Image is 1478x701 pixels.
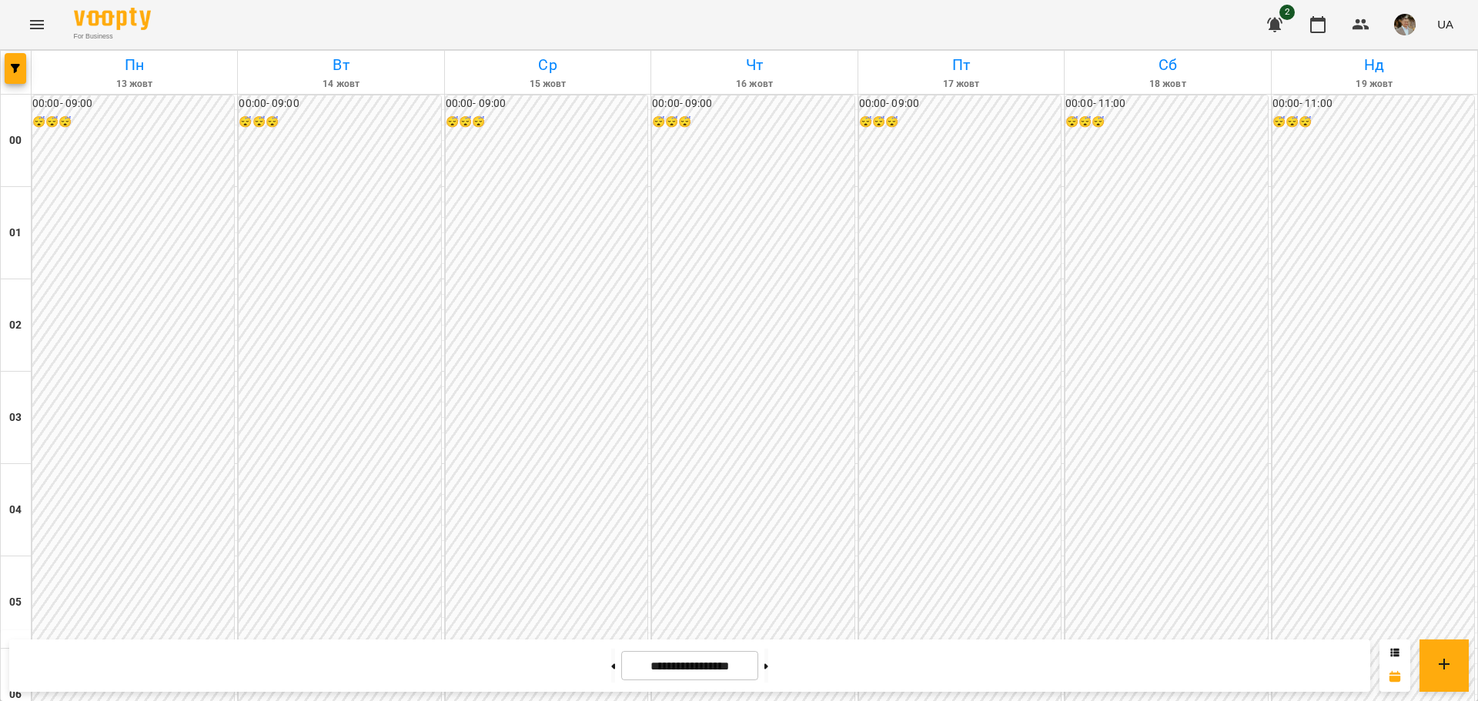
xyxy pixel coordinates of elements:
button: UA [1431,10,1460,38]
h6: 00:00 - 09:00 [859,95,1061,112]
h6: 17 жовт [861,77,1062,92]
h6: 😴😴😴 [1065,114,1267,131]
img: Voopty Logo [74,8,151,30]
span: 2 [1279,5,1295,20]
span: UA [1437,16,1453,32]
h6: 00:00 - 11:00 [1065,95,1267,112]
h6: 19 жовт [1274,77,1475,92]
h6: 😴😴😴 [652,114,854,131]
h6: 16 жовт [654,77,854,92]
span: For Business [74,32,151,42]
h6: 18 жовт [1067,77,1268,92]
h6: 01 [9,225,22,242]
h6: 00:00 - 09:00 [239,95,440,112]
h6: 05 [9,594,22,611]
h6: 00:00 - 11:00 [1272,95,1474,112]
img: 7c88ea500635afcc637caa65feac9b0a.jpg [1394,14,1416,35]
h6: 00:00 - 09:00 [446,95,647,112]
h6: Пт [861,53,1062,77]
h6: 13 жовт [34,77,235,92]
h6: 00 [9,132,22,149]
h6: 😴😴😴 [32,114,234,131]
h6: 😴😴😴 [859,114,1061,131]
h6: Сб [1067,53,1268,77]
h6: 04 [9,502,22,519]
h6: Чт [654,53,854,77]
h6: 02 [9,317,22,334]
h6: 00:00 - 09:00 [652,95,854,112]
h6: Ср [447,53,648,77]
h6: 00:00 - 09:00 [32,95,234,112]
h6: Нд [1274,53,1475,77]
button: Menu [18,6,55,43]
h6: Вт [240,53,441,77]
h6: 😴😴😴 [239,114,440,131]
h6: 😴😴😴 [1272,114,1474,131]
h6: 😴😴😴 [446,114,647,131]
h6: Пн [34,53,235,77]
h6: 14 жовт [240,77,441,92]
h6: 15 жовт [447,77,648,92]
h6: 03 [9,409,22,426]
